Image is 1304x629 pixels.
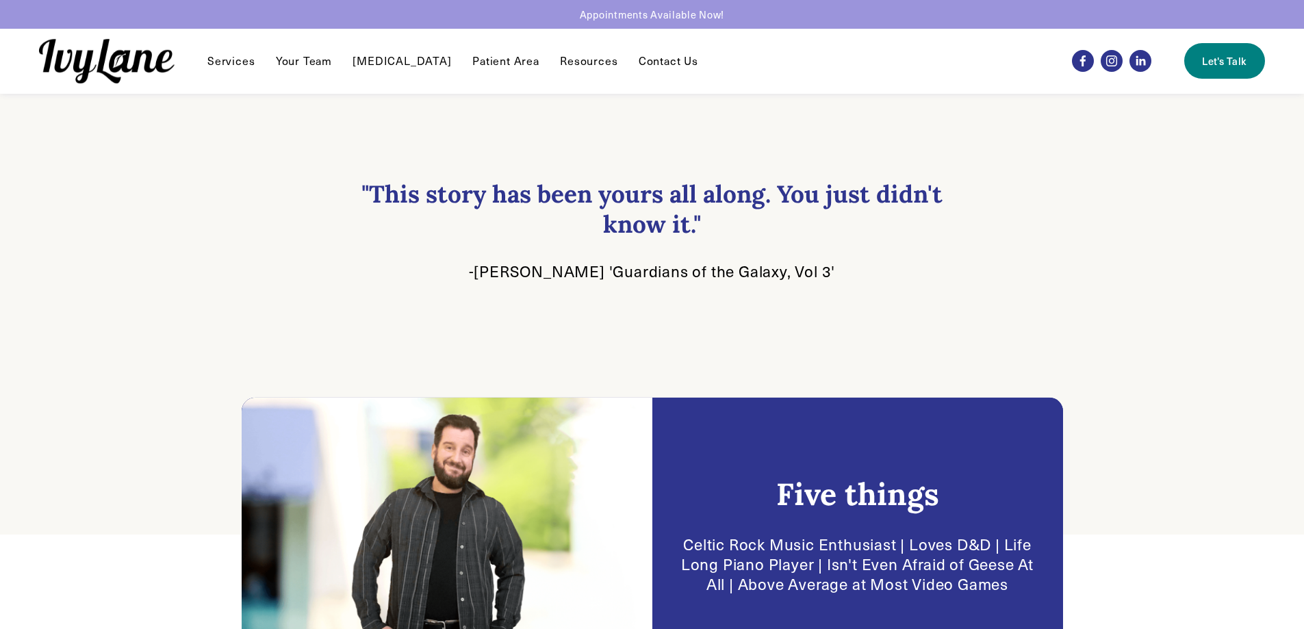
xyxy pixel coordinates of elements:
a: Facebook [1072,50,1094,72]
img: Ivy Lane Counseling &mdash; Therapy that works for you [39,39,175,84]
span: Resources [560,54,617,68]
a: Contact Us [639,53,698,69]
a: folder dropdown [560,53,617,69]
a: LinkedIn [1129,50,1151,72]
a: Let's Talk [1184,43,1265,79]
a: Patient Area [472,53,539,69]
h3: "This story has been yours all along. You just didn't know it." [344,179,960,239]
a: [MEDICAL_DATA] [353,53,451,69]
a: Instagram [1101,50,1123,72]
span: Services [207,54,255,68]
h2: Five things [776,474,939,513]
p: -[PERSON_NAME] 'Guardians of the Galaxy, Vol 3' [344,261,960,281]
a: Your Team [276,53,332,69]
p: Celtic Rock Music Enthusiast | Loves D&D | Life Long Piano Player | Isn't Even Afraid of Geese At... [673,535,1043,594]
a: folder dropdown [207,53,255,69]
